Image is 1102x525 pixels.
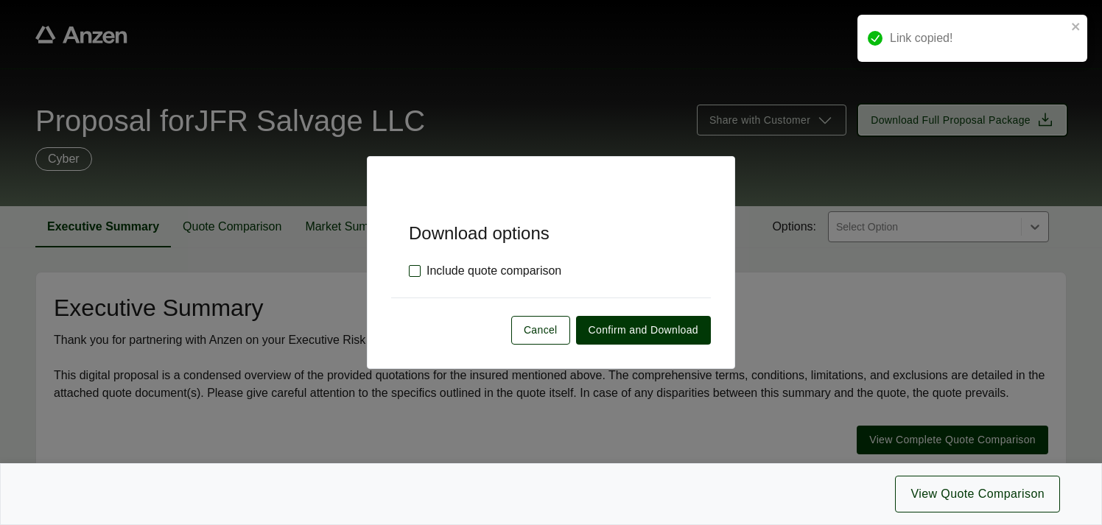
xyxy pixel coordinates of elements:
button: View Quote Comparison [895,476,1060,512]
label: Include quote comparison [409,262,561,280]
span: Confirm and Download [589,323,698,338]
span: View Quote Comparison [910,485,1045,503]
div: Link copied! [890,29,1067,47]
button: close [1071,21,1081,32]
h5: Download options [391,198,711,244]
button: Confirm and Download [576,316,711,345]
span: Cancel [524,323,558,338]
button: Cancel [511,316,570,345]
